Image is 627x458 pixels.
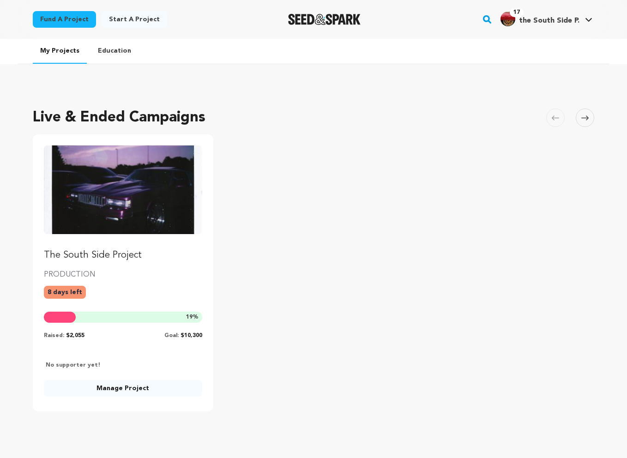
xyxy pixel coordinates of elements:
a: Fund a project [33,11,96,28]
span: Goal: [164,333,179,338]
img: d1017288c9b554b2.jpg [500,12,515,26]
a: Education [90,39,139,63]
span: Raised: [44,333,64,338]
a: My Projects [33,39,87,64]
span: $10,300 [181,333,202,338]
span: 19 [186,314,193,320]
a: Manage Project [44,380,202,397]
a: Fund The South Side Project [44,145,202,262]
span: 17 [510,8,524,17]
div: the South Side P.'s Profile [500,12,579,26]
span: $2,055 [66,333,84,338]
a: Seed&Spark Homepage [288,14,361,25]
p: No supporter yet! [44,362,101,369]
h2: Live & Ended Campaigns [33,107,205,129]
a: Start a project [102,11,167,28]
span: the South Side P.'s Profile [499,10,594,29]
img: Seed&Spark Logo Dark Mode [288,14,361,25]
p: The South Side Project [44,249,202,262]
p: PRODUCTION [44,269,202,280]
span: % [186,313,199,321]
span: the South Side P. [519,17,579,24]
p: 8 days left [44,286,86,299]
a: the South Side P.'s Profile [499,10,594,26]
